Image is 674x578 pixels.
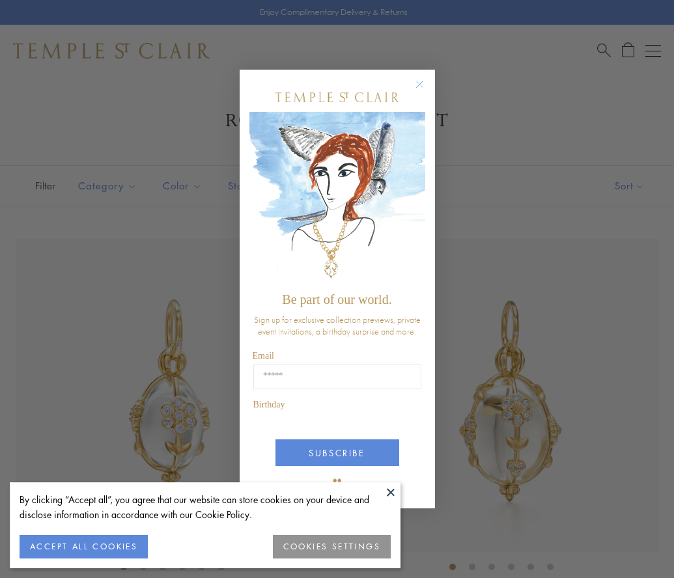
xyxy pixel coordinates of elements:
img: Temple St. Clair [275,92,399,102]
img: TSC [324,469,350,495]
span: Birthday [253,400,285,409]
button: ACCEPT ALL COOKIES [20,535,148,558]
img: c4a9eb12-d91a-4d4a-8ee0-386386f4f338.jpeg [249,112,425,286]
button: Close dialog [418,83,434,99]
span: Sign up for exclusive collection previews, private event invitations, a birthday surprise and more. [254,314,421,337]
div: By clicking “Accept all”, you agree that our website can store cookies on your device and disclos... [20,492,391,522]
input: Email [253,365,421,389]
span: Be part of our world. [282,292,391,307]
span: Email [253,351,274,361]
button: COOKIES SETTINGS [273,535,391,558]
button: SUBSCRIBE [275,439,399,466]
